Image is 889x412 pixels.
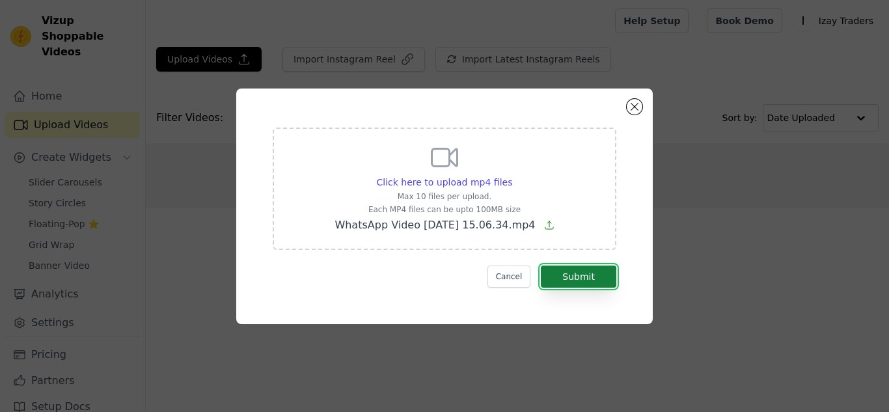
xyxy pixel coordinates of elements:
p: Each MP4 files can be upto 100MB size [335,204,554,215]
button: Submit [541,266,616,288]
button: Cancel [487,266,531,288]
span: WhatsApp Video [DATE] 15.06.34.mp4 [335,219,535,231]
p: Max 10 files per upload. [335,191,554,202]
button: Close modal [627,99,642,115]
span: Click here to upload mp4 files [377,177,513,187]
